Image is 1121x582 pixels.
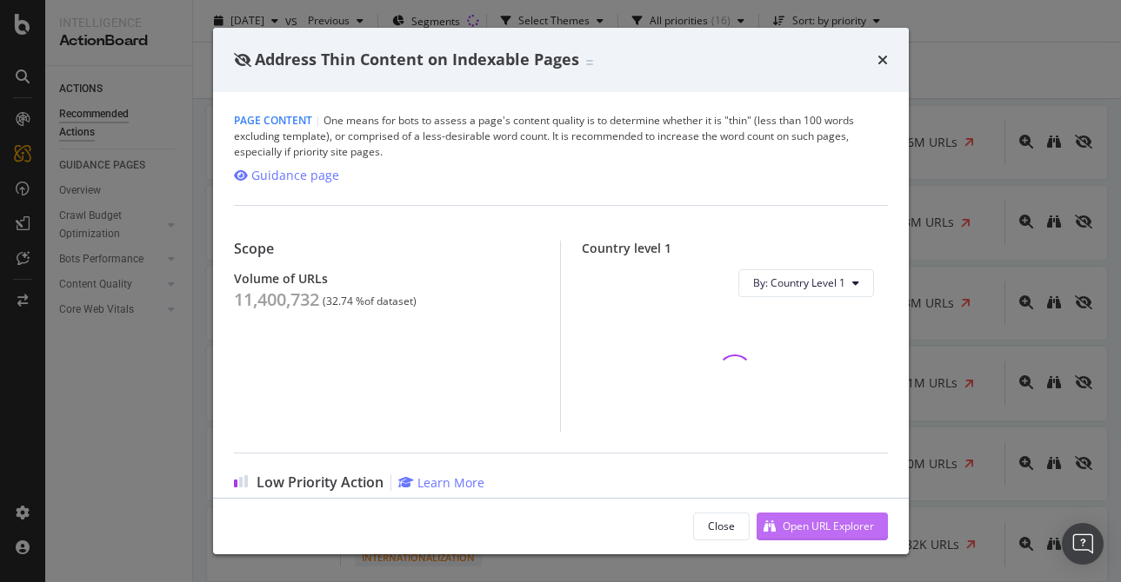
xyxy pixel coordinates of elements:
img: Equal [586,60,593,65]
button: By: Country Level 1 [738,269,874,297]
a: Learn More [398,474,484,491]
span: | [315,113,321,128]
div: Volume of URLs [234,271,540,286]
span: Page Content [234,113,312,128]
a: Guidance page [234,167,339,184]
div: Close [708,519,735,533]
div: modal [213,28,909,554]
button: Open URL Explorer [757,513,888,540]
div: Open URL Explorer [783,519,874,533]
div: ( 32.74 % of dataset ) [323,295,417,308]
div: 11,400,732 [234,289,319,310]
div: Guidance page [251,167,339,184]
div: Country level 1 [582,241,888,255]
div: Open Intercom Messenger [1062,523,1104,565]
div: eye-slash [234,53,251,67]
button: Close [693,513,750,540]
span: Low Priority Action [257,474,384,491]
span: By: Country Level 1 [753,275,845,290]
div: times [877,49,888,71]
div: Learn More [417,474,484,491]
div: Scope [234,241,540,257]
span: Address Thin Content on Indexable Pages [255,49,579,69]
div: One means for bots to assess a page's content quality is to determine whether it is "thin" (less ... [234,113,888,160]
